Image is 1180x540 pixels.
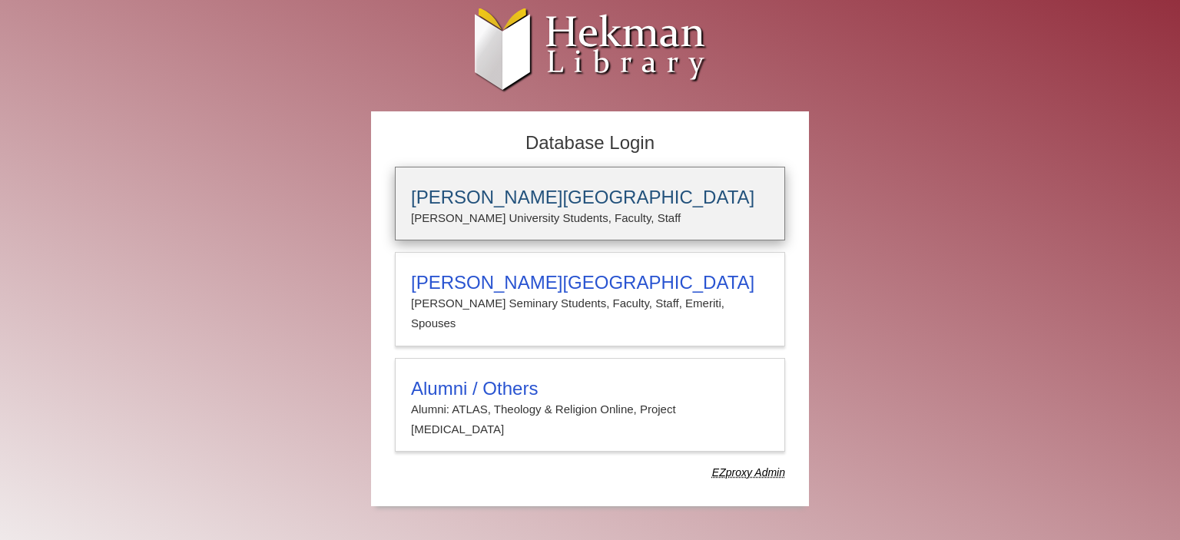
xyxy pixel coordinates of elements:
[712,466,785,479] dfn: Use Alumni login
[411,208,769,228] p: [PERSON_NAME] University Students, Faculty, Staff
[411,272,769,293] h3: [PERSON_NAME][GEOGRAPHIC_DATA]
[395,252,785,346] a: [PERSON_NAME][GEOGRAPHIC_DATA][PERSON_NAME] Seminary Students, Faculty, Staff, Emeriti, Spouses
[387,128,793,159] h2: Database Login
[411,187,769,208] h3: [PERSON_NAME][GEOGRAPHIC_DATA]
[411,399,769,440] p: Alumni: ATLAS, Theology & Religion Online, Project [MEDICAL_DATA]
[411,293,769,334] p: [PERSON_NAME] Seminary Students, Faculty, Staff, Emeriti, Spouses
[411,378,769,440] summary: Alumni / OthersAlumni: ATLAS, Theology & Religion Online, Project [MEDICAL_DATA]
[395,167,785,240] a: [PERSON_NAME][GEOGRAPHIC_DATA][PERSON_NAME] University Students, Faculty, Staff
[411,378,769,399] h3: Alumni / Others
